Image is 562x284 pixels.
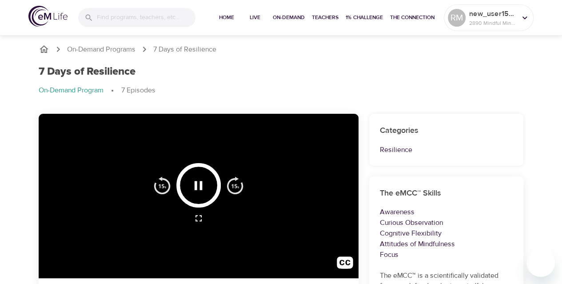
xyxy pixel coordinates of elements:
[312,13,339,22] span: Teachers
[380,187,513,200] h6: The eMCC™ Skills
[39,85,524,96] nav: breadcrumb
[469,8,516,19] p: new_user1566398461
[346,13,383,22] span: 1% Challenge
[390,13,434,22] span: The Connection
[153,44,216,55] p: 7 Days of Resilience
[121,85,155,96] p: 7 Episodes
[226,176,244,194] img: 15s_next.svg
[526,248,555,277] iframe: Button to launch messaging window
[28,6,68,27] img: logo
[380,217,513,228] p: Curious Observation
[380,239,513,249] p: Attitudes of Mindfulness
[337,256,353,273] img: open_caption.svg
[380,124,513,137] h6: Categories
[67,44,136,55] a: On-Demand Programs
[273,13,305,22] span: On-Demand
[380,228,513,239] p: Cognitive Flexibility
[331,251,359,278] button: Transcript/Closed Captions (c)
[216,13,237,22] span: Home
[469,19,516,27] p: 2890 Mindful Minutes
[39,65,136,78] h1: 7 Days of Resilience
[380,249,513,260] p: Focus
[153,176,171,194] img: 15s_prev.svg
[97,8,195,27] input: Find programs, teachers, etc...
[448,9,466,27] div: RM
[380,144,513,155] p: Resilience
[39,85,104,96] p: On-Demand Program
[380,207,513,217] p: Awareness
[244,13,266,22] span: Live
[39,44,524,55] nav: breadcrumb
